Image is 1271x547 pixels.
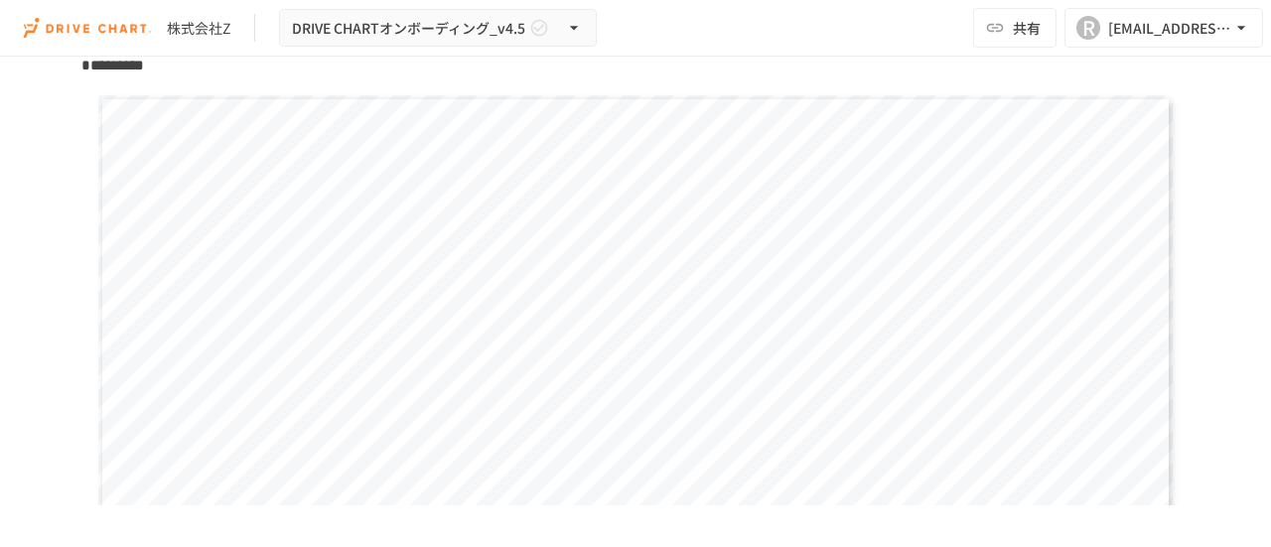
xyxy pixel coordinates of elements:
img: i9VDDS9JuLRLX3JIUyK59LcYp6Y9cayLPHs4hOxMB9W [24,12,151,44]
button: 共有 [973,8,1057,48]
div: R [1076,16,1100,40]
span: DRIVE CHARTオンボーディング_v4.5 [292,16,525,41]
div: [EMAIL_ADDRESS][DOMAIN_NAME] [1108,16,1231,41]
button: R[EMAIL_ADDRESS][DOMAIN_NAME] [1064,8,1263,48]
button: DRIVE CHARTオンボーディング_v4.5 [279,9,597,48]
div: 株式会社Z [167,18,230,39]
span: 共有 [1013,17,1041,39]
